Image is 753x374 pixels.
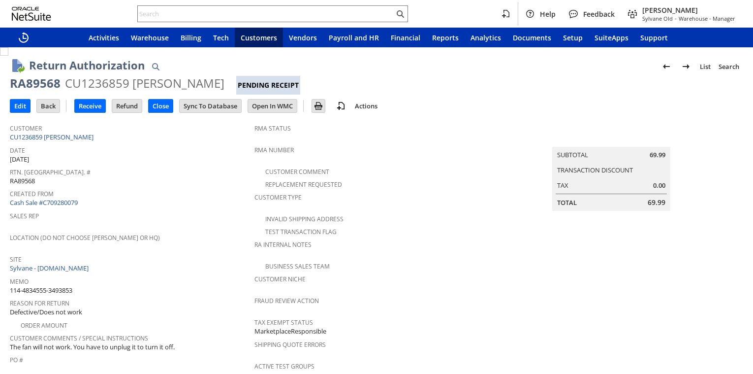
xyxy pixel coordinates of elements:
[471,33,501,42] span: Analytics
[10,356,23,364] a: PO #
[640,33,668,42] span: Support
[10,334,148,342] a: Customer Comments / Special Instructions
[10,124,42,133] a: Customer
[65,75,224,91] div: CU1236859 [PERSON_NAME]
[241,33,277,42] span: Customers
[18,32,30,43] svg: Recent Records
[329,33,379,42] span: Payroll and HR
[10,299,69,307] a: Reason For Return
[254,327,326,336] span: MarketplaceResponsible
[634,28,674,47] a: Support
[351,102,381,110] a: Actions
[595,33,628,42] span: SuiteApps
[394,8,406,20] svg: Search
[557,198,577,207] a: Total
[21,321,67,330] a: Order Amount
[29,57,145,73] h1: Return Authorization
[10,277,29,286] a: Memo
[83,28,125,47] a: Activities
[642,15,673,22] span: Sylvane Old
[89,33,119,42] span: Activities
[660,61,672,72] img: Previous
[65,32,77,43] svg: Home
[175,28,207,47] a: Billing
[465,28,507,47] a: Analytics
[10,264,91,272] a: Sylvane - [DOMAIN_NAME]
[10,133,96,141] a: CU1236859 [PERSON_NAME]
[254,193,302,202] a: Customer Type
[254,340,326,349] a: Shipping Quote Errors
[10,342,175,352] span: The fan will not work. You have to unplug it to turn it off.
[254,318,313,327] a: Tax Exempt Status
[283,28,323,47] a: Vendors
[131,33,169,42] span: Warehouse
[540,9,556,19] span: Help
[507,28,557,47] a: Documents
[426,28,465,47] a: Reports
[650,150,665,160] span: 69.99
[254,124,291,133] a: RMA Status
[589,28,634,47] a: SuiteApps
[648,198,665,207] span: 69.99
[10,75,61,91] div: RA89568
[696,59,715,74] a: List
[289,33,317,42] span: Vendors
[149,100,173,112] input: Close
[254,275,306,283] a: Customer Niche
[138,8,394,20] input: Search
[391,33,420,42] span: Financial
[583,9,615,19] span: Feedback
[335,100,347,112] img: add-record.svg
[312,100,325,112] input: Print
[207,28,235,47] a: Tech
[557,28,589,47] a: Setup
[10,286,72,295] span: 114-4834555-3493853
[557,166,633,174] a: Transaction Discount
[254,240,312,249] a: RA Internal Notes
[265,228,337,236] a: Test Transaction Flag
[10,168,91,176] a: Rtn. [GEOGRAPHIC_DATA]. #
[715,59,743,74] a: Search
[35,28,59,47] div: Shortcuts
[265,215,344,223] a: Invalid Shipping Address
[10,155,29,164] span: [DATE]
[254,362,314,371] a: Active Test Groups
[10,255,22,264] a: Site
[37,100,60,112] input: Back
[642,5,735,15] span: [PERSON_NAME]
[10,176,35,186] span: RA89568
[112,100,142,112] input: Refund
[679,15,735,22] span: Warehouse - Manager
[675,15,677,22] span: -
[248,100,297,112] input: Open In WMC
[10,100,30,112] input: Edit
[235,28,283,47] a: Customers
[12,7,51,21] svg: logo
[125,28,175,47] a: Warehouse
[557,150,588,159] a: Subtotal
[385,28,426,47] a: Financial
[552,131,670,147] caption: Summary
[254,297,319,305] a: Fraud Review Action
[10,146,25,155] a: Date
[59,28,83,47] a: Home
[254,146,294,154] a: RMA Number
[653,181,665,190] span: 0.00
[10,212,39,220] a: Sales Rep
[41,32,53,43] svg: Shortcuts
[313,100,324,112] img: Print
[10,234,160,242] a: Location (Do Not Choose [PERSON_NAME] or HQ)
[150,61,161,72] img: Quick Find
[236,76,300,95] div: Pending Receipt
[10,190,54,198] a: Created From
[213,33,229,42] span: Tech
[181,33,201,42] span: Billing
[680,61,692,72] img: Next
[75,100,105,112] input: Receive
[265,262,330,271] a: Business Sales Team
[563,33,583,42] span: Setup
[513,33,551,42] span: Documents
[265,180,342,189] a: Replacement Requested
[557,181,568,190] a: Tax
[323,28,385,47] a: Payroll and HR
